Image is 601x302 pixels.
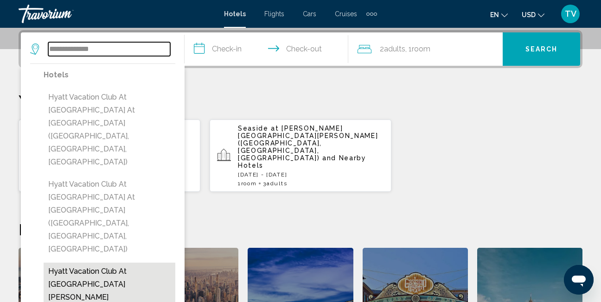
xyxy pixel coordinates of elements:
span: Room [412,44,430,53]
p: Hotels [44,69,175,82]
span: TV [565,9,576,19]
span: 3 [263,180,287,187]
span: Seaside at [PERSON_NAME][GEOGRAPHIC_DATA][PERSON_NAME] ([GEOGRAPHIC_DATA], [GEOGRAPHIC_DATA], [GE... [238,125,378,162]
a: Hotels [224,10,246,18]
button: Travelers: 2 adults, 0 children [348,32,503,66]
button: Change currency [522,8,544,21]
iframe: Button to launch messaging window [564,265,594,295]
a: Travorium [19,5,215,23]
p: [DATE] - [DATE] [238,171,384,178]
button: Check in and out dates [185,32,348,66]
span: 1 [238,180,256,187]
button: Extra navigation items [366,6,377,21]
button: Hyatt Vacation Club at [GEOGRAPHIC_DATA] at [GEOGRAPHIC_DATA] ([GEOGRAPHIC_DATA], [GEOGRAPHIC_DAT... [44,88,175,171]
span: , 1 [405,43,430,56]
a: Cruises [335,10,357,18]
button: Search [503,32,580,66]
span: USD [522,11,536,19]
button: Seaside at [PERSON_NAME][GEOGRAPHIC_DATA][PERSON_NAME] ([GEOGRAPHIC_DATA], [GEOGRAPHIC_DATA], [GE... [210,119,391,192]
h2: Featured Destinations [19,220,582,239]
span: 2 [380,43,405,56]
span: Adults [267,180,287,187]
button: Change language [490,8,508,21]
span: Search [525,46,558,53]
span: en [490,11,499,19]
button: [PERSON_NAME] [PERSON_NAME] Island Club ([GEOGRAPHIC_DATA], [GEOGRAPHIC_DATA], [GEOGRAPHIC_DATA])... [19,119,200,192]
span: Room [241,180,257,187]
a: Cars [303,10,316,18]
a: Flights [264,10,284,18]
span: Adults [384,44,405,53]
span: and Nearby Hotels [238,154,366,169]
button: Hyatt Vacation Club at [GEOGRAPHIC_DATA] at [GEOGRAPHIC_DATA] ([GEOGRAPHIC_DATA], [GEOGRAPHIC_DAT... [44,176,175,258]
button: User Menu [558,4,582,24]
p: Your Recent Searches [19,91,582,110]
div: Search widget [21,32,580,66]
